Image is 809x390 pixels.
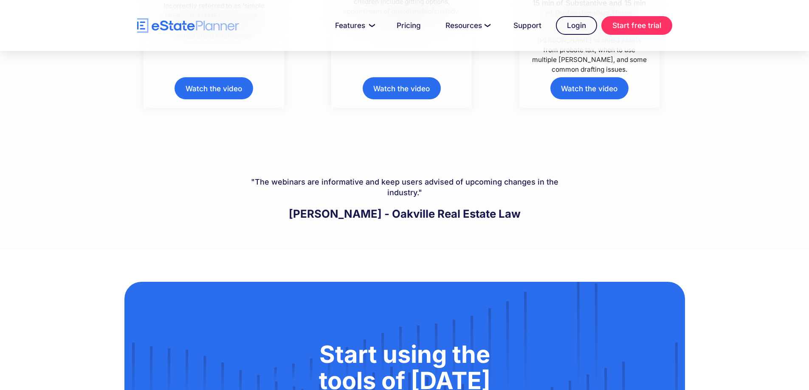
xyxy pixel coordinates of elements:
[601,16,672,35] a: Start free trial
[237,206,573,222] p: [PERSON_NAME] - Oakville Real Estate Law
[556,16,597,35] a: Login
[325,17,382,34] a: Features
[550,77,629,99] a: Watch the video
[503,17,552,34] a: Support
[237,177,573,198] p: "The webinars are informative and keep users advised of upcoming changes in the industry."
[386,17,431,34] a: Pricing
[363,77,441,99] a: Watch the video
[175,77,253,99] a: Watch the video
[435,17,499,34] a: Resources
[137,18,239,33] a: home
